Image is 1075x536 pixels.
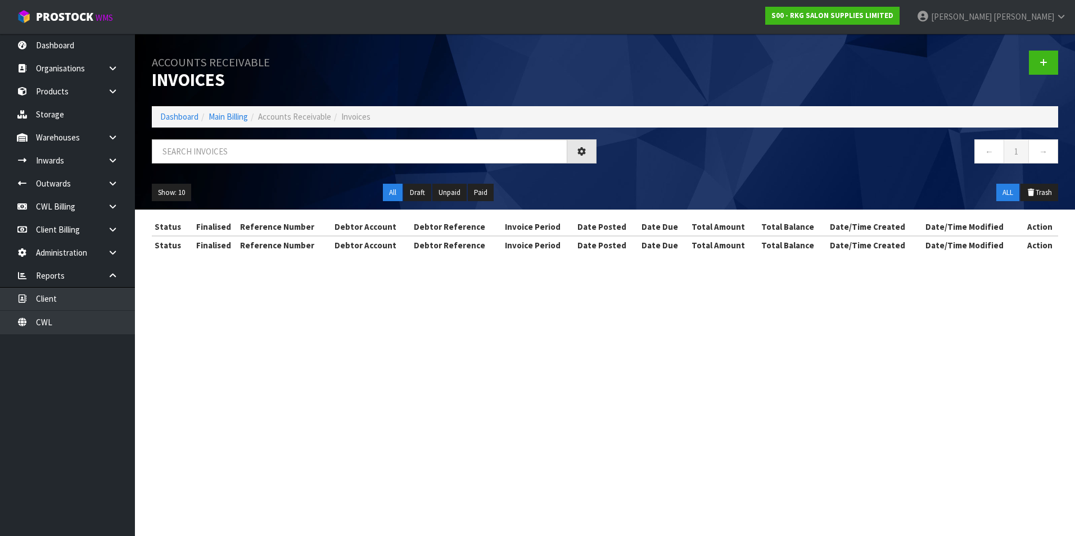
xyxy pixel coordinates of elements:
span: [PERSON_NAME] [993,11,1054,22]
th: Reference Number [237,218,332,236]
button: Trash [1020,184,1058,202]
th: Date/Time Created [827,218,923,236]
th: Total Amount [689,236,758,254]
th: Finalised [189,236,237,254]
a: S00 - RKG SALON SUPPLIES LIMITED [765,7,900,25]
span: ProStock [36,10,93,24]
th: Action [1022,236,1058,254]
span: Accounts Receivable [258,111,331,122]
a: Main Billing [209,111,248,122]
a: 1 [1004,139,1029,163]
th: Date Due [639,218,689,236]
button: Show: 10 [152,184,191,202]
th: Date/Time Modified [923,236,1022,254]
h1: Invoices [152,51,597,89]
th: Invoice Period [502,236,575,254]
th: Date Due [639,236,689,254]
span: Invoices [341,111,371,122]
nav: Page navigation [613,139,1058,167]
a: ← [974,139,1004,163]
small: WMS [96,12,113,23]
a: Dashboard [160,111,198,122]
button: All [383,184,403,202]
th: Total Balance [758,218,828,236]
a: → [1028,139,1058,163]
small: Accounts Receivable [152,55,270,70]
th: Total Balance [758,236,828,254]
button: Unpaid [432,184,467,202]
th: Reference Number [237,236,332,254]
th: Total Amount [689,218,758,236]
img: cube-alt.png [17,10,31,24]
th: Status [152,218,189,236]
th: Date Posted [575,236,639,254]
th: Date/Time Modified [923,218,1022,236]
th: Date/Time Created [827,236,923,254]
th: Finalised [189,218,237,236]
th: Status [152,236,189,254]
th: Debtor Reference [411,236,502,254]
th: Action [1022,218,1058,236]
span: [PERSON_NAME] [931,11,992,22]
button: Draft [404,184,431,202]
th: Date Posted [575,218,639,236]
strong: S00 - RKG SALON SUPPLIES LIMITED [771,11,893,20]
input: Search invoices [152,139,567,163]
th: Debtor Account [332,236,412,254]
th: Debtor Reference [411,218,502,236]
button: ALL [996,184,1019,202]
th: Debtor Account [332,218,412,236]
button: Paid [468,184,494,202]
th: Invoice Period [502,218,575,236]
